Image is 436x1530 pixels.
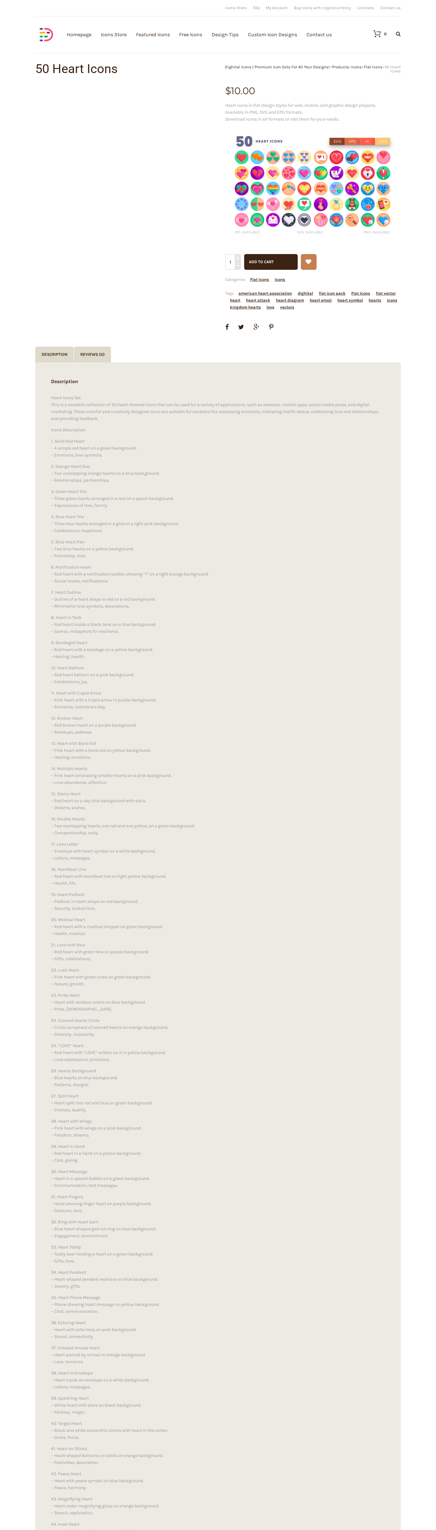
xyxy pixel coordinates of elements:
p: 27. Split Heart – Heart split into red and blue on green background. – Choices, duality. [51,1093,385,1113]
p: 32. Ring with Heart Gem – Blue heart-shaped gem on ring on blue background. – Engagement, commitm... [51,1219,385,1239]
p: 39. Sparkling Heart – White heart with stars on black background. – Fantasy, magic. [51,1395,385,1416]
a: kingdom hearts [230,305,261,309]
p: 21. Love with Bow – Red heart with green bow on purple background. – Gifts, celebrations. [51,942,385,962]
p: 13. Heart with Band Aid – Pink heart with a band aid on yellow background. – Healing, emotions. [51,740,385,761]
a: Flat Icons [351,291,370,296]
p: Heart Icons Set This is a versatile collection of 50 heart-themed icons that can be used for a va... [51,394,385,422]
p: 40. Target Heart – Black and white concentric circles with heart in the center. – Goals, focus. [51,1420,385,1441]
p: 22. Lush Heart – Pink heart with green vines on green background. – Nature, growth. [51,967,385,988]
p: 11. Heart with Cupid Arrow – Pink heart with a Cupid arrow in purple background. – Romance, Valen... [51,690,385,711]
input: Qty [225,254,240,270]
p: 6. Notification Heart – Red heart with a notification bubble showing “1” on a light orange backgr... [51,564,385,585]
p: 29. Heart in Hand – Red heart in a hand on a yellow background. – Care, giving. [51,1143,385,1164]
span: $ [225,85,231,97]
a: 0 [367,30,387,37]
p: 4. Blue Heart Trio – Three blue hearts arranged in a grid on a light pink background. – Celebrati... [51,513,385,534]
a: Icons [275,277,285,282]
a: flat icon pack [319,291,346,296]
p: 9. Bandaged Heart – Red heart with a bandage on a yellow background. – Healing, health. [51,639,385,660]
a: Icons [351,65,362,69]
p: 14. Multiple Hearts – Pink heart emanating smaller hearts on a pink background. – Love abundance,... [51,765,385,786]
p: Heart icons in flat design styles for web, mobile, and graphic design projects. Available in PNG,... [225,102,401,123]
p: 43. Magnifying Heart – Heart under magnifying glass on orange background. – Search, exploration. [51,1496,385,1516]
a: heart diagram [276,298,304,303]
a: Description [35,347,74,362]
span: 50 Heart Icons [385,65,401,73]
div: 0 [384,32,387,36]
a: hearts [369,298,381,303]
a: heart symbol [337,298,363,303]
bdi: 10.00 [225,85,255,97]
p: 28. Heart with Wings – Pink heart with wings on a pink background. – Freedom, dreams. [51,1118,385,1139]
p: Icons Description [51,427,385,433]
p: 33. Heart Teddy – Teddy bear holding a heart on a green background. – Gifts, love. [51,1244,385,1265]
a: Icons [387,298,397,303]
a: heart attack [246,298,270,303]
a: Dighital Icons | Premium Icon Sets For All Your Designs! [225,65,330,69]
p: 7. Heart Outline – Outline of a heart shape in red on a red background. – Minimalist love symbols... [51,589,385,610]
p: 3. Green Heart Trio – Three green hearts arranged in a row on a peach background. – Expressions o... [51,488,385,509]
p: 12. Broken Heart – Red broken heart on a purple background. – Breakups, sadness. [51,715,385,736]
p: 34. Heart Pendant – Heart-shaped pendant necklace on blue background. – Jewelry, gifts. [51,1269,385,1290]
p: 1. Solid Red Heart – A simple red heart on a green background. – Emotions, love symbols. [51,438,385,459]
a: heart emoji [310,298,332,303]
button: Add to cart [244,254,298,270]
a: My Account [266,6,288,10]
a: flat vector [376,291,396,296]
a: american heart association [238,291,292,296]
a: Buy icons with cryptocurrency [294,6,351,10]
span: Tags [225,291,397,309]
a: dighital [298,291,313,296]
a: Flat Icons [364,65,382,69]
a: Licenses [357,6,374,10]
p: 17. Love Letter – Envelope with heart symbol on a white background. – Letters, messages. [51,841,385,862]
p: 19. Heart Padlock – Padlock in heart shape on red background. – Security, locked love. [51,891,385,912]
p: 35. Heart Phone Message – Phone showing heart message on yellow background. – Chat, communication. [51,1294,385,1315]
p: 31. Heart Fingers – Hand showing finger heart on purple background. – Gestures, love. [51,1193,385,1214]
p: 2. Orange Heart Duo – Two overlapping orange hearts on a blue background. – Relationships, partne... [51,463,385,484]
p: 5. Blue Heart Pair – Two blue hearts on a yellow background. – Friendship, love. [51,539,385,559]
a: Contact us [380,6,401,10]
p: 10. Heart Balloon – Red heart balloon on a pink background. – Celebrations, joy. [51,665,385,685]
div: > > > > [218,65,401,73]
a: Products [332,65,349,69]
p: 26. Hearts Background – Blue hearts on blue background. – Patterns, designs. [51,1068,385,1088]
p: 30. Heart Message – Heart in a speech bubble on a green background. – Communication, text messages. [51,1168,385,1189]
a: Icons Store [225,6,247,10]
p: 38. Heart in Envelope – Heart inside an envelope on a white background. – Letters, messages. [51,1370,385,1391]
span: Add to cart [249,259,274,264]
a: vectors [280,305,294,309]
p: 8. Heart in Tank – Red heart inside a black tank on a blue background. – Games, metaphors for res... [51,614,385,635]
p: 23. Pride Heart – Heart with rainbow colors on blue background. – Pride, [DEMOGRAPHIC_DATA]. [51,992,385,1013]
a: FAQ [253,6,260,10]
p: 36. Echoing Heart – Heart with echo lines on pink background. – Sound, connectivity. [51,1319,385,1340]
h2: Description [51,378,385,385]
span: Categories [225,277,285,282]
img: Heart icons png/svg/eps [225,127,401,244]
a: love [267,305,274,309]
p: 25. “LOVE” Heart – Red heart with “LOVE” written on it in yellow background. – Love expressions, ... [51,1042,385,1063]
p: 24. Colored Hearts Circle – Circle composed of colored hearts on orange background. – Diversity, ... [51,1017,385,1038]
a: Flat Icons [250,277,269,282]
a: Reviews (0) [74,347,111,362]
p: 18. Heartbeat Line – Red heart with heartbeat line on light yellow background. – Health, life. [51,866,385,887]
h1: 50 Heart Icons [35,63,218,75]
p: 41. Heart on Sticks – Heart-shaped balloons on sticks in orange background. – Festivities, decora... [51,1445,385,1466]
p: 42. Peace Heart – Heart with peace symbol on blue background. – Peace, harmony. [51,1470,385,1491]
p: 20. Medical Heart – Red heart with a medical dropper on green background. – Health, medical. [51,916,385,937]
p: 16. Double Hearts – Two overlapping hearts, one red and one yellow, on a green background. – Comp... [51,816,385,836]
a: heart [230,298,240,303]
p: 37. Crossed Arrows Heart – Heart pierced by arrows in orange background. – Love, romance. [51,1345,385,1365]
p: 15. Starry Heart – Red heart on a sky blue background with stars. – Dreams, wishes. [51,790,385,811]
